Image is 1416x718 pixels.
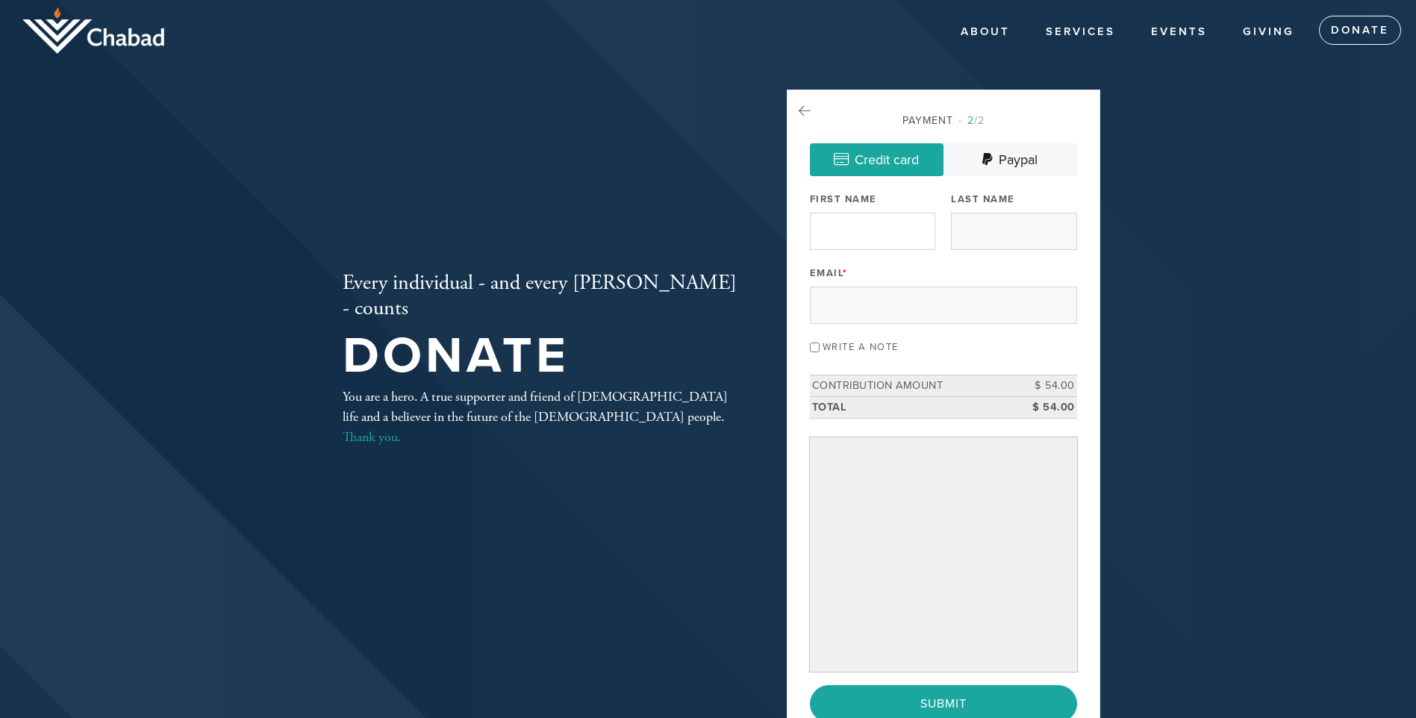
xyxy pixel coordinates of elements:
[810,266,848,280] label: Email
[843,267,848,279] span: This field is required.
[967,114,974,127] span: 2
[949,18,1021,46] a: About
[810,143,944,176] a: Credit card
[944,143,1077,176] a: Paypal
[22,7,164,54] img: logo_half.png
[1319,16,1401,46] a: Donate
[813,440,1074,669] iframe: Secure payment input frame
[810,375,1010,397] td: Contribution Amount
[823,341,899,353] label: Write a note
[1010,375,1077,397] td: $ 54.00
[810,193,877,206] label: First Name
[951,193,1015,206] label: Last Name
[810,113,1077,128] div: Payment
[343,428,401,446] a: Thank you.
[343,332,738,381] h1: Donate
[810,396,1010,418] td: Total
[1232,18,1306,46] a: Giving
[343,387,738,447] div: You are a hero. A true supporter and friend of [DEMOGRAPHIC_DATA] life and a believer in the futu...
[958,114,985,127] span: /2
[1010,396,1077,418] td: $ 54.00
[343,271,738,321] h2: Every individual - and every [PERSON_NAME] - counts
[1140,18,1218,46] a: Events
[1035,18,1126,46] a: Services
